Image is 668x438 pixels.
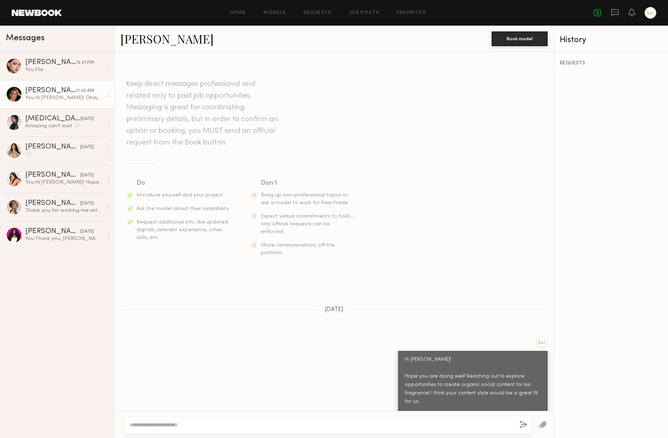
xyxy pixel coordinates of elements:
[25,151,103,158] div: 🤍
[25,115,80,123] div: [MEDICAL_DATA][PERSON_NAME]
[261,214,353,234] span: Expect verbal commitments to hold - only official requests can be enforced.
[25,123,103,130] div: Amazing can’t wait 🤍
[136,193,224,198] span: Introduce yourself and your project.
[349,11,380,15] a: Job Posts
[25,94,103,101] div: You: Hi [PERSON_NAME]! Okay great! Let me work on one for you and will send over this week
[25,87,76,94] div: [PERSON_NAME]
[80,116,94,123] div: [DATE]
[80,172,94,179] div: [DATE]
[492,35,548,41] a: Book model
[136,206,229,211] span: Ask the model about their availability.
[560,61,662,66] div: REQUESTS
[6,34,45,42] span: Messages
[261,178,354,188] div: Don’t
[25,143,80,151] div: [PERSON_NAME]
[76,87,94,94] div: 11:45 AM
[304,11,332,15] a: Requests
[80,144,94,151] div: [DATE]
[25,228,80,235] div: [PERSON_NAME]
[80,200,94,207] div: [DATE]
[25,66,103,73] div: You: File
[80,228,94,235] div: [DATE]
[325,307,344,313] span: [DATE]
[25,200,80,207] div: [PERSON_NAME]
[560,36,662,44] div: History
[25,179,103,186] div: You: Hi [PERSON_NAME]! Hope you are doing well! Reaching out to explore opportunities to create o...
[25,207,103,214] div: Thank you for working me with! It was a pleasure (:
[261,193,349,205] span: Bring up non-professional topics or ask a model to work for free/trade.
[120,31,214,46] a: [PERSON_NAME]
[126,78,280,149] header: Keep direct messages professional and related only to paid job opportunities. Messaging is great ...
[136,220,228,240] span: Request additional info, like updated digitals, relevant experience, other skills, etc.
[25,172,80,179] div: [PERSON_NAME]
[492,31,548,46] button: Book model
[230,11,246,15] a: Home
[397,11,426,15] a: Favorites
[263,11,286,15] a: Models
[25,235,103,242] div: You: Thank you, [PERSON_NAME]! Pleasure to work with you.
[76,59,94,66] div: 12:21 PM
[136,178,230,188] div: Do
[261,243,335,255] span: Move communications off the platform.
[25,59,76,66] div: [PERSON_NAME]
